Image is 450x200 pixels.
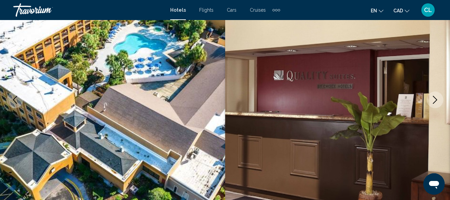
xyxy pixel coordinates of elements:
span: CAD [393,8,403,13]
span: CL [424,7,432,13]
button: Next image [427,91,443,108]
span: en [371,8,377,13]
a: Hotels [170,7,186,13]
a: Cars [227,7,236,13]
button: Change currency [393,6,409,15]
button: User Menu [419,3,437,17]
a: Flights [199,7,214,13]
a: Travorium [13,3,164,17]
button: Previous image [7,91,23,108]
a: Cruises [250,7,266,13]
iframe: Bouton de lancement de la fenêtre de messagerie [423,173,445,195]
button: Extra navigation items [272,5,280,15]
button: Change language [371,6,383,15]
